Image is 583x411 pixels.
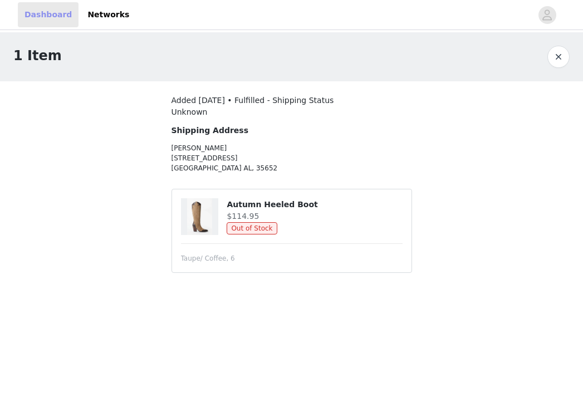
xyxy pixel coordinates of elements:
h1: 1 Item [13,46,62,66]
h4: Autumn Heeled Boot [227,199,402,211]
a: Dashboard [18,2,79,27]
span: Taupe/ Coffee, 6 [181,253,235,263]
h4: Shipping Address [172,125,352,136]
a: Networks [81,2,136,27]
span: Added [DATE] • Fulfilled - Shipping Status Unknown [172,96,334,116]
p: [PERSON_NAME] [STREET_ADDRESS] [GEOGRAPHIC_DATA] AL, 35652 [172,143,352,173]
img: Autumn Heeled Boot [187,198,212,235]
span: Out of Stock [227,222,277,234]
div: avatar [542,6,552,24]
h4: $114.95 [227,211,402,222]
